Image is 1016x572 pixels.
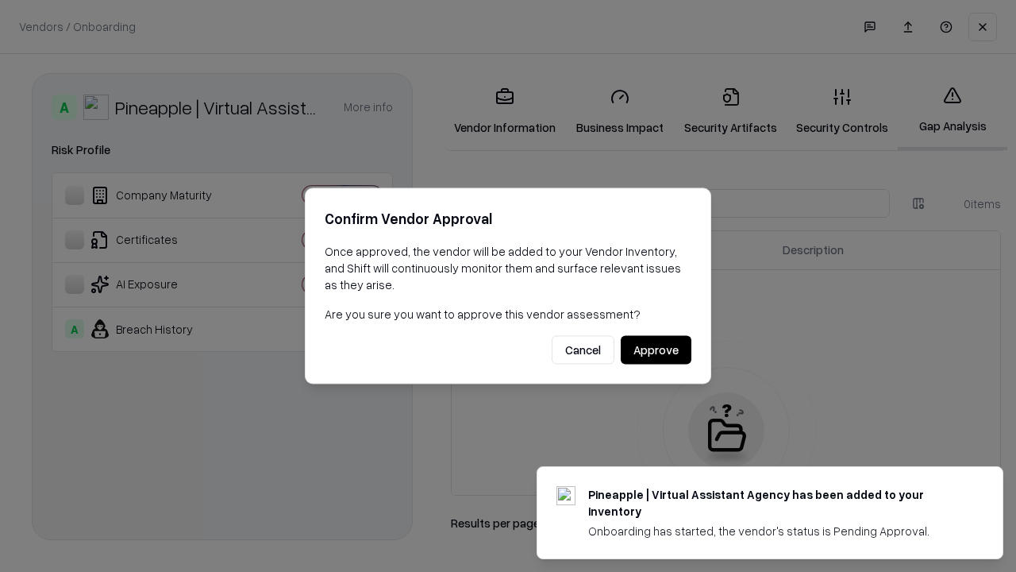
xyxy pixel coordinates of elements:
[325,207,691,230] h2: Confirm Vendor Approval
[552,336,614,365] button: Cancel
[588,523,964,539] div: Onboarding has started, the vendor's status is Pending Approval.
[325,243,691,293] p: Once approved, the vendor will be added to your Vendor Inventory, and Shift will continuously mon...
[588,486,964,520] div: Pineapple | Virtual Assistant Agency has been added to your inventory
[556,486,575,505] img: trypineapple.com
[621,336,691,365] button: Approve
[325,306,691,323] p: Are you sure you want to approve this vendor assessment?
